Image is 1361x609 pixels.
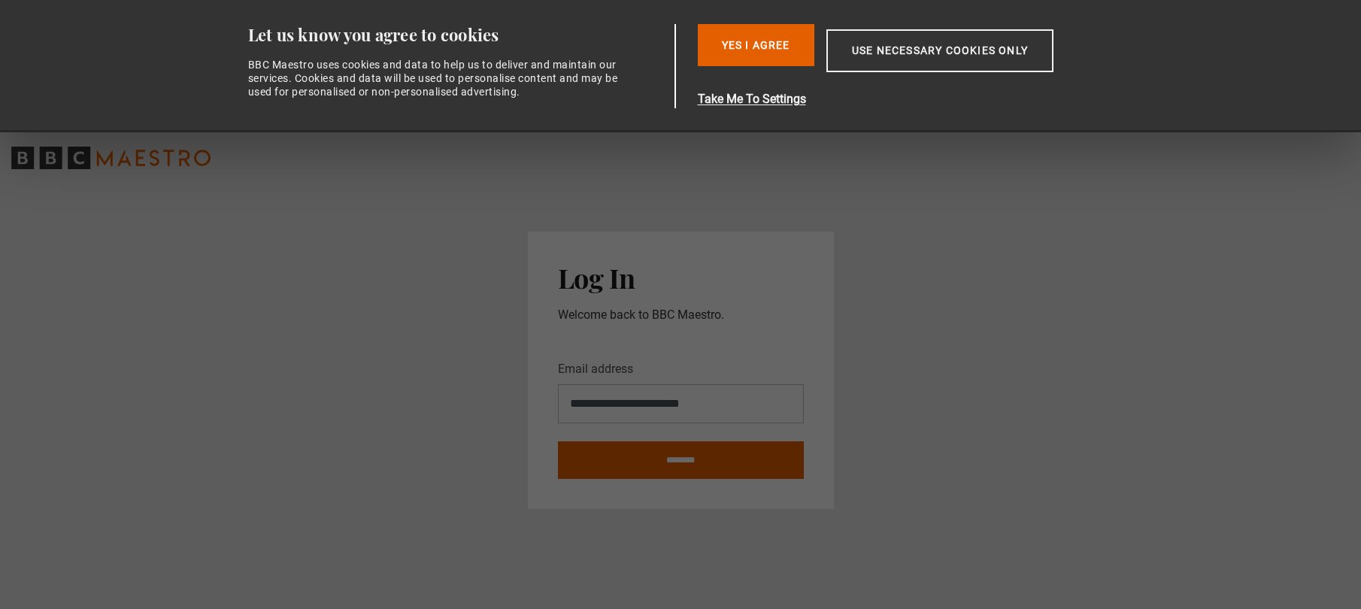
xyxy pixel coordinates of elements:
div: Let us know you agree to cookies [248,24,669,46]
p: Welcome back to BBC Maestro. [558,306,804,324]
div: BBC Maestro uses cookies and data to help us to deliver and maintain our services. Cookies and da... [248,58,627,99]
button: Take Me To Settings [698,90,1125,108]
svg: BBC Maestro [11,147,211,169]
h2: Log In [558,262,804,293]
label: Email address [558,360,633,378]
button: Yes I Agree [698,24,814,66]
button: Use necessary cookies only [826,29,1053,72]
